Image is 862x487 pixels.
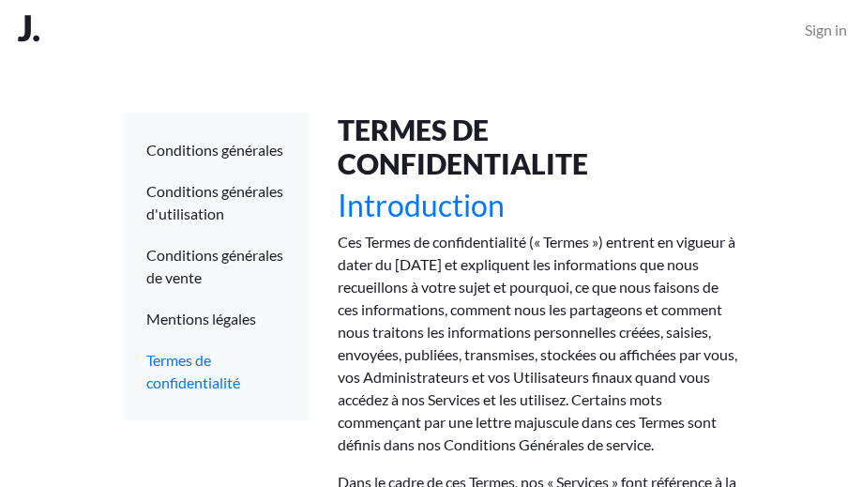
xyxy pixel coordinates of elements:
[146,182,283,222] a: Conditions générales d'utilisation
[146,351,240,391] a: Termes de confidentialité
[338,231,741,456] p: Ces Termes de confidentialité (« Termes ») entrent en vigueur à dater du [DATE] et expliquent les...
[146,141,283,159] a: Conditions générales
[146,246,283,286] a: Conditions générales de vente
[805,11,847,49] a: Sign in
[146,310,256,327] a: Mentions légales
[15,14,43,42] img: Jeena Logo
[338,188,741,223] h2: Introduction
[338,113,741,180] h1: TERMES DE CONFIDENTIALITE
